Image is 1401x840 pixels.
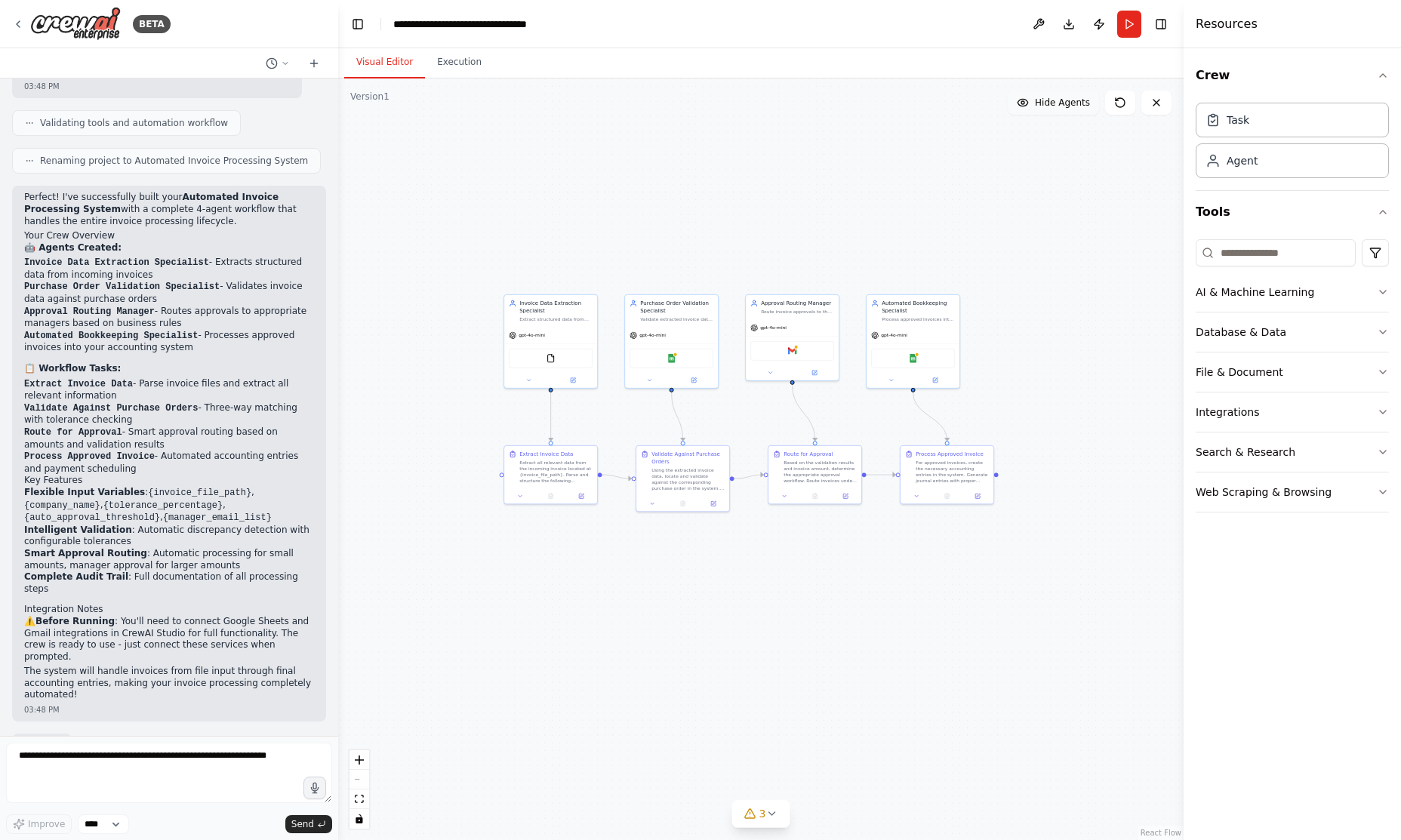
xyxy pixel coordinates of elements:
[303,777,326,799] button: Click to speak your automation idea
[639,332,666,338] span: gpt-4o-mini
[40,155,308,167] span: Renaming project to Automated Invoice Processing System
[24,426,314,451] li: - Smart approval routing based on amounts and validation results
[732,800,790,828] button: 3
[503,445,598,505] div: Extract Invoice DataExtract all relevant data from the incoming invoice located at {invoice_file_...
[760,325,787,331] span: gpt-4o-mini
[24,257,209,268] code: Invoice Data Extraction Specialist
[1035,97,1090,109] span: Hide Agents
[788,346,797,355] img: Gmail
[24,230,314,242] h2: Your Crew Overview
[24,512,160,523] code: {auto_approval_threshold}
[24,331,198,341] code: Automated Bookkeeping Specialist
[833,491,858,500] button: Open in side panel
[24,192,279,214] strong: Automated Invoice Processing System
[24,487,314,525] li: : , , , ,
[867,471,896,478] g: Edge from 1ceb541d-ff6d-41b2-9828-4324bb27b570 to 69dd1c92-9801-47f8-8c4b-a5f9ed9b1e9a
[24,548,314,571] li: : Automatic processing for small amounts, manager approval for larger amounts
[24,257,314,281] li: - Extracts structured data from incoming invoices
[965,491,990,500] button: Open in side panel
[519,316,593,322] div: Extract structured data from incoming invoices including vendor information, invoice number, date...
[881,332,907,338] span: gpt-4o-mini
[700,499,726,508] button: Open in side panel
[24,525,132,535] strong: Intelligent Validation
[1196,15,1258,33] h4: Resources
[534,491,566,500] button: No output available
[425,47,494,78] button: Execution
[866,294,960,389] div: Automated Bookkeeping SpecialistProcess approved invoices into the accounting system, creating pr...
[24,500,100,511] code: {company_name}
[24,451,314,475] li: - Automated accounting entries and payment scheduling
[784,460,857,484] div: Based on the validation results and invoice amount, determine the appropriate approval workflow. ...
[285,815,332,833] button: Send
[349,750,369,829] div: React Flow controls
[24,604,314,616] h2: Integration Notes
[24,306,155,317] code: Approval Routing Manager
[914,376,957,385] button: Open in side panel
[133,15,171,33] div: BETA
[799,491,830,500] button: No output available
[24,666,314,701] p: The system will handle invoices from file input through final accounting entries, making your inv...
[6,814,72,834] button: Improve
[24,330,314,354] li: - Processes approved invoices into your accounting system
[667,499,698,508] button: No output available
[916,451,984,458] div: Process Approved Invoice
[552,376,595,385] button: Open in side panel
[24,282,220,292] code: Purchase Order Validation Specialist
[734,471,764,482] g: Edge from 339d9b78-2b14-4e05-b6d3-1b7053f17933 to 1ceb541d-ff6d-41b2-9828-4324bb27b570
[347,14,368,35] button: Hide left sidebar
[24,487,145,497] strong: Flexible Input Variables
[148,488,251,498] code: {invoice_file_path}
[1196,392,1389,432] button: Integrations
[768,445,862,505] div: Route for ApprovalBased on the validation results and invoice amount, determine the appropriate a...
[163,512,272,523] code: {manager_email_list}
[350,91,390,103] div: Version 1
[349,750,369,770] button: zoom in
[1008,91,1099,115] button: Hide Agents
[1196,54,1389,97] button: Crew
[30,7,121,41] img: Logo
[761,309,834,315] div: Route invoice approvals to the appropriate managers based on amount thresholds, department budget...
[900,445,994,505] div: Process Approved InvoiceFor approved invoices, create the necessary accounting entries in the sys...
[1196,97,1389,190] div: Crew
[24,192,314,227] p: Perfect! I've successfully built your with a complete 4-agent workflow that handles the entire in...
[24,379,133,389] code: Extract Invoice Data
[24,571,128,582] strong: Complete Audit Trail
[882,300,955,315] div: Automated Bookkeeping Specialist
[24,403,198,414] code: Validate Against Purchase Orders
[24,704,314,715] div: 03:48 PM
[1227,153,1258,168] div: Agent
[759,806,766,821] span: 3
[882,316,955,322] div: Process approved invoices into the accounting system, creating proper journal entries, updating v...
[636,445,730,512] div: Validate Against Purchase OrdersUsing the extracted invoice data, locate and validate against the...
[519,451,573,458] div: Extract Invoice Data
[1141,829,1181,837] a: React Flow attribution
[24,571,314,595] li: : Full documentation of all processing steps
[1196,233,1389,525] div: Tools
[547,354,556,363] img: FileReadTool
[24,427,122,438] code: Route for Approval
[673,376,716,385] button: Open in side panel
[1196,312,1389,352] button: Database & Data
[909,354,918,363] img: Google Sheets
[568,491,594,500] button: Open in side panel
[103,500,223,511] code: {tolerance_percentage}
[640,316,713,322] div: Validate extracted invoice data against corresponding purchase orders, checking for discrepancies...
[1227,112,1249,128] div: Task
[503,294,598,389] div: Invoice Data Extraction SpecialistExtract structured data from incoming invoices including vendor...
[24,81,290,92] div: 03:48 PM
[789,385,819,441] g: Edge from 117ac1d1-7e6c-40e5-ab51-6aa3c5f74915 to 1ceb541d-ff6d-41b2-9828-4324bb27b570
[784,451,833,458] div: Route for Approval
[519,460,593,484] div: Extract all relevant data from the incoming invoice located at {invoice_file_path}. Parse and str...
[651,467,725,491] div: Using the extracted invoice data, locate and validate against the corresponding purchase order in...
[393,17,563,32] nav: breadcrumb
[916,460,989,484] div: For approved invoices, create the necessary accounting entries in the system. Generate journal en...
[24,378,314,402] li: - Parse invoice files and extract all relevant information
[28,818,65,830] span: Improve
[667,354,676,363] img: Google Sheets
[761,300,834,307] div: Approval Routing Manager
[793,368,836,377] button: Open in side panel
[35,616,115,626] strong: Before Running
[1196,191,1389,233] button: Tools
[931,491,962,500] button: No output available
[344,47,425,78] button: Visual Editor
